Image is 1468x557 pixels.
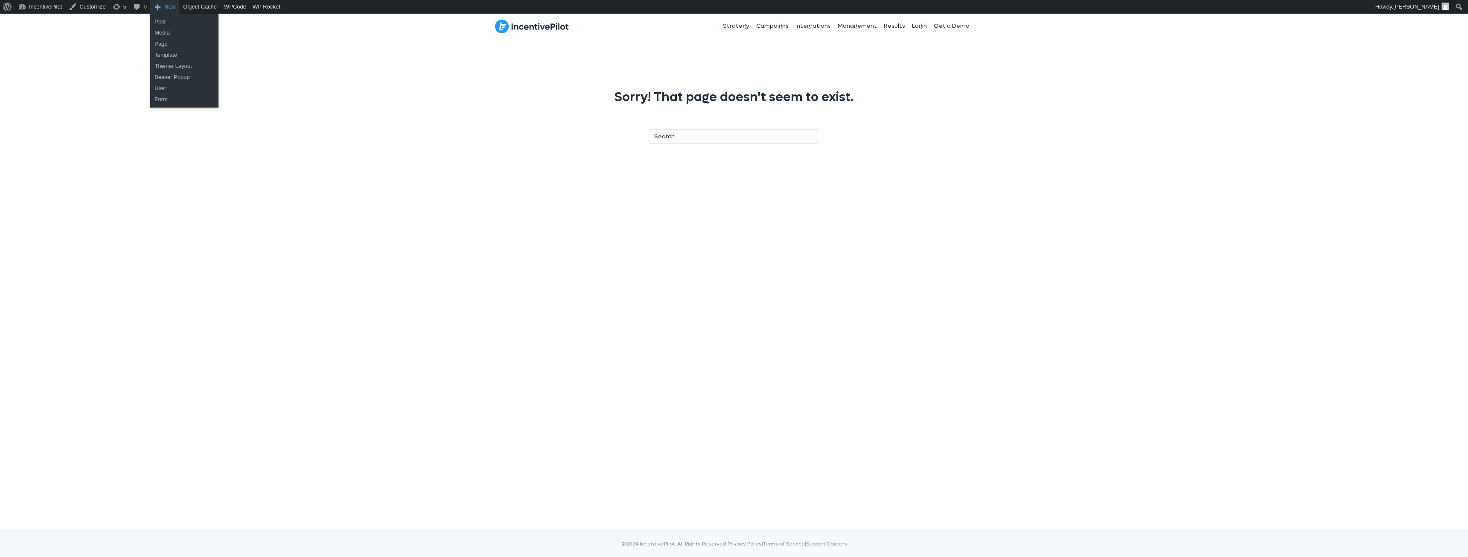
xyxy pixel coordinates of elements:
a: Media [150,27,218,38]
a: Themer Layout [150,61,218,72]
img: IncentivePilot [495,19,569,34]
span: [PERSON_NAME] [1393,3,1439,10]
a: Beaver Popup [150,72,218,83]
ul: New [150,14,218,108]
a: Terms of Service [763,540,805,547]
a: Page [150,38,218,50]
a: Management [834,15,880,37]
a: Get a Demo [930,15,973,37]
a: Post [150,16,218,27]
h2: Sorry! That page doesn't seem to exist. [495,85,973,110]
a: Integrations [792,15,834,37]
a: Support [806,540,825,547]
input: Search [649,129,819,144]
a: Results [880,15,909,37]
a: Login [909,15,930,37]
nav: Header Menu [661,15,973,37]
a: Privacy Policy [728,540,762,547]
a: User [150,83,218,94]
div: ©2024 IncentivePilot. All Rights Reserved. | | | [495,540,973,557]
a: Careers [827,540,847,547]
a: Form [150,94,218,105]
a: Strategy [719,15,753,37]
a: Template [150,50,218,61]
a: Campaigns [753,15,792,37]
